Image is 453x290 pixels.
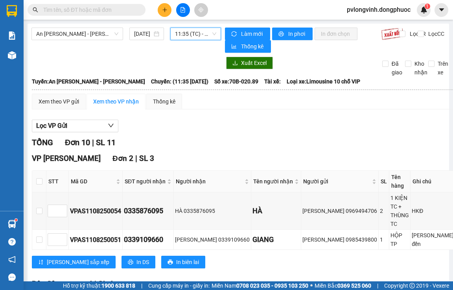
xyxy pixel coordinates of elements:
input: Tìm tên, số ĐT hoặc mã đơn [43,6,136,14]
span: file-add [180,7,186,13]
div: GIANG [252,234,300,245]
span: Tên người nhận [253,177,293,186]
span: Decrease Value [58,211,67,217]
button: sort-ascending[PERSON_NAME] sắp xếp [32,256,116,268]
img: warehouse-icon [8,220,16,228]
span: Bến Cầu [32,279,60,288]
span: Miền Nam [212,281,308,290]
span: TỔNG [32,138,53,147]
button: printerIn phơi [272,28,313,40]
input: 11/08/2025 [134,30,152,38]
span: SL 4 [98,279,113,288]
span: SL 11 [96,138,116,147]
td: VPAS1108250054 [69,192,123,230]
button: caret-down [435,3,448,17]
span: down [61,240,65,245]
span: Đơn 10 [65,138,90,147]
img: logo-vxr [7,5,17,17]
span: [PERSON_NAME] sắp xếp [47,258,109,266]
span: pvlongvinh.dongphuoc [341,5,417,15]
sup: 1 [15,219,17,221]
div: 1 [380,235,388,244]
span: Tài xế: [264,77,281,86]
td: HÀ [251,192,301,230]
div: [PERSON_NAME] 0985439800 [302,235,377,244]
span: An Sương - Châu Thành [36,28,118,40]
span: Lọc CR [407,30,427,38]
button: file-add [176,3,190,17]
th: STT [46,171,69,192]
th: SL [379,171,389,192]
img: solution-icon [8,31,16,40]
span: up [61,235,65,240]
span: Người gửi [303,177,370,186]
span: SĐT người nhận [125,177,166,186]
span: 1 [426,4,429,9]
div: [PERSON_NAME] 0969494706 [302,207,377,215]
th: Tên hàng [389,171,411,192]
div: Thống kê [153,97,175,106]
span: plus [162,7,168,13]
span: up [61,206,65,211]
span: bar-chart [231,44,238,50]
span: sync [231,31,238,37]
img: 9k= [381,28,403,40]
span: VP [PERSON_NAME] [32,154,101,163]
div: HÀ [252,205,300,216]
td: 0339109660 [123,230,174,250]
span: Đơn 2 [112,154,133,163]
strong: 0369 525 060 [337,283,371,289]
span: down [108,122,114,129]
span: Increase Value [58,205,67,211]
div: 0335876095 [124,205,172,216]
div: HÀ 0335876095 [175,207,250,215]
button: printerIn biên lai [161,256,205,268]
div: Xem theo VP nhận [93,97,139,106]
div: VPAS1108250054 [70,206,121,216]
button: plus [158,3,171,17]
span: Làm mới [241,30,264,38]
span: aim [198,7,204,13]
span: sort-ascending [38,259,44,266]
span: In biên lai [176,258,199,266]
div: [PERSON_NAME] 0339109660 [175,235,250,244]
span: Số xe: 70B-020.89 [214,77,258,86]
div: Xem theo VP gửi [39,97,79,106]
span: | [377,281,378,290]
button: In đơn chọn [315,28,357,40]
img: warehouse-icon [8,51,16,59]
span: Cung cấp máy in - giấy in: [148,281,210,290]
span: printer [128,259,133,266]
span: Thống kê [241,42,265,51]
button: downloadXuất Excel [226,57,273,69]
sup: 1 [425,4,430,9]
span: question-circle [8,238,16,246]
span: message [8,273,16,281]
span: In DS [136,258,149,266]
button: Lọc VP Gửi [32,120,118,132]
span: Miền Bắc [315,281,371,290]
span: | [135,154,137,163]
span: Xuất Excel [241,59,267,67]
span: caret-down [438,6,445,13]
span: Mã GD [71,177,114,186]
td: 0335876095 [123,192,174,230]
div: VPAS1108250051 [70,235,121,245]
span: Loại xe: Limousine 10 chỗ VIP [287,77,360,86]
div: HỘP TP [390,231,409,248]
span: 11:35 (TC) - 70B-020.89 [175,28,216,40]
button: syncLàm mới [225,28,270,40]
strong: 1900 633 818 [101,283,135,289]
span: Lọc CC [425,30,446,38]
span: notification [8,256,16,263]
span: printer [278,31,285,37]
button: bar-chartThống kê [225,40,271,53]
strong: 0708 023 035 - 0935 103 250 [236,283,308,289]
img: icon-new-feature [420,6,427,13]
b: Tuyến: An [PERSON_NAME] - [PERSON_NAME] [32,78,145,85]
span: | [141,281,142,290]
button: printerIn DS [122,256,155,268]
span: search [33,7,38,13]
span: printer [168,259,173,266]
span: Increase Value [58,234,67,240]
